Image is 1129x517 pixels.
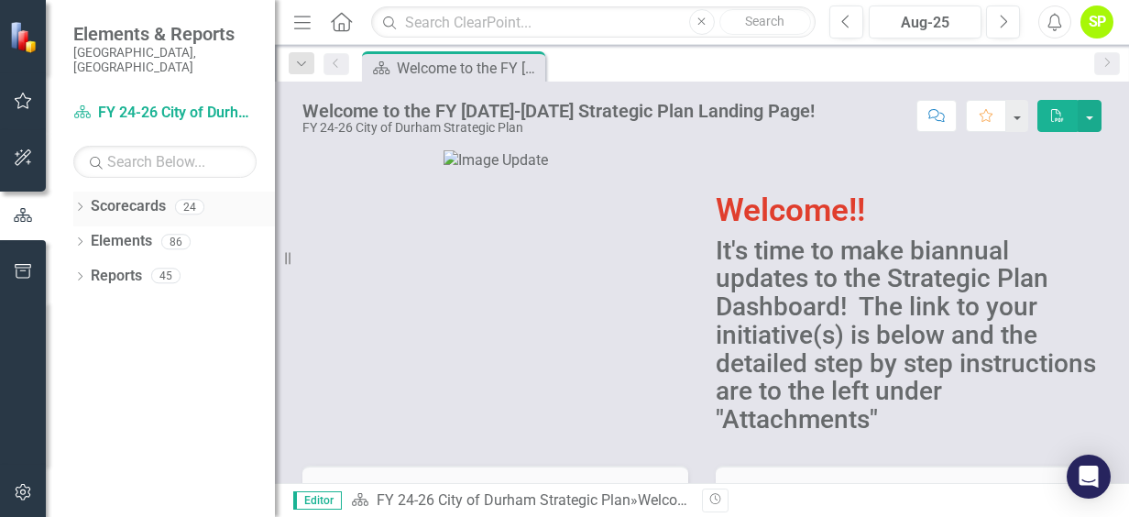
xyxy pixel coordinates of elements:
a: FY 24-26 City of Durham Strategic Plan [73,103,257,124]
div: » [351,490,688,511]
div: Welcome to the FY [DATE]-[DATE] Strategic Plan Landing Page! [397,57,541,80]
a: FY 24-26 City of Durham Strategic Plan [377,491,630,509]
a: Reports [91,266,142,287]
input: Search Below... [73,146,257,178]
h2: It's time to make biannual updates to the Strategic Plan Dashboard! The link to your initiative(s... [716,237,1102,435]
button: Search [719,9,811,35]
div: Welcome to the FY [DATE]-[DATE] Strategic Plan Landing Page! [638,491,1044,509]
div: FY 24-26 City of Durham Strategic Plan [302,121,815,135]
button: SP [1080,5,1113,38]
a: Scorecards [91,196,166,217]
div: Aug-25 [875,12,975,34]
span: Search [745,14,784,28]
img: Image Update [444,150,548,171]
div: Welcome to the FY [DATE]-[DATE] Strategic Plan Landing Page! [302,101,815,121]
span: Welcome!! [716,192,865,229]
button: Aug-25 [869,5,981,38]
div: 45 [151,269,181,284]
h3: Initiative Owner [729,481,1088,498]
span: Elements & Reports [73,23,257,45]
span: Editor [293,491,342,510]
div: Open Intercom Messenger [1067,455,1111,499]
a: Elements [91,231,152,252]
input: Search ClearPoint... [371,6,816,38]
h3: Strategic Plan Goals [316,481,674,498]
small: [GEOGRAPHIC_DATA], [GEOGRAPHIC_DATA] [73,45,257,75]
div: 24 [175,199,204,214]
div: 86 [161,234,191,249]
img: ClearPoint Strategy [9,21,41,53]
